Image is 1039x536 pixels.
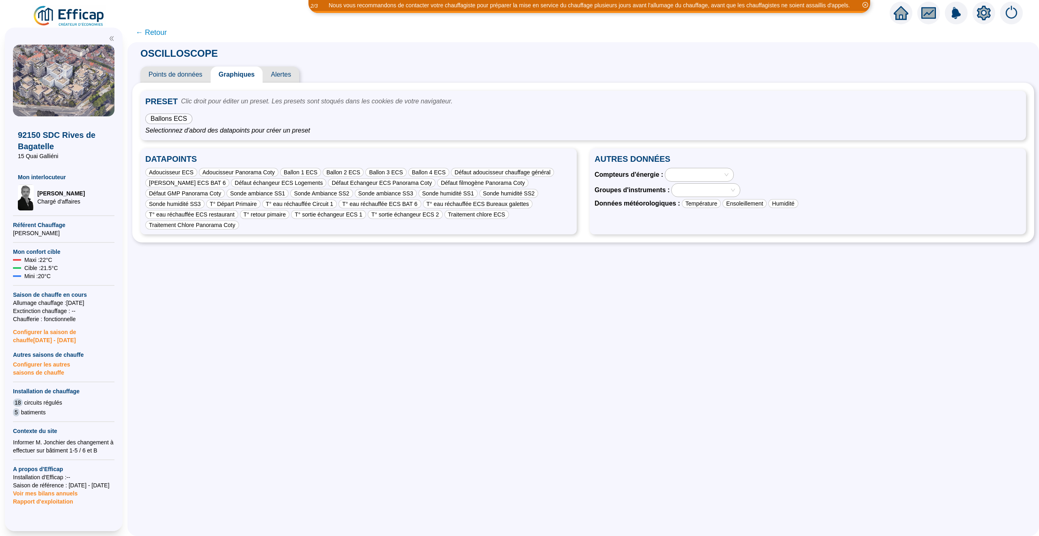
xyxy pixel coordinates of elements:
[13,399,23,407] span: 18
[976,6,991,20] span: setting
[444,210,509,219] div: Traitement chlore ECS
[13,473,114,481] span: Installation d'Efficap : --
[13,248,114,256] span: Mon confort cible
[280,168,321,177] div: Ballon 1 ECS
[181,96,453,106] span: Clic droit pour éditer un preset. Les presets sont stoqués dans les cookies de votre navigateur.
[18,173,110,181] span: Mon interlocuteur
[24,264,58,272] span: Cible : 21.5 °C
[1000,2,1023,24] img: alerts
[145,168,197,177] div: Adoucisseur ECS
[226,189,289,198] div: Sonde ambiance SS1
[151,115,187,122] span: Ballons ECS
[862,2,868,8] span: close-circle
[145,153,572,166] span: DATAPOINTS
[18,184,34,210] img: Chargé d'affaires
[24,256,52,264] span: Maxi : 22 °C
[921,6,936,20] span: fund
[231,178,326,187] div: Défaut échangeur ECS Logements
[13,221,114,229] span: Référent Chauffage
[328,178,435,187] div: Défaut Echangeur ECS Panorama Coty
[451,168,554,177] div: Défaut adoucisseur chauffage général
[595,185,670,195] span: Groupes d'instruments :
[13,315,114,323] span: Chaufferie : fonctionnelle
[13,307,114,315] span: Exctinction chauffage : --
[13,438,114,455] div: Informer M. Jonchier des changement à effectuer sur bâtiment 1-5 / 6 et B
[13,408,19,416] span: 5
[290,189,353,198] div: Sonde Ambiance SS2
[145,126,1021,135] span: Selectionnez d'abord des datapoints pour créer un preset
[211,66,263,83] span: Graphiques
[13,465,114,473] span: A propos d'Efficap
[338,199,421,208] div: T° eau réchauffée ECS BAT 6
[21,408,46,416] span: batiments
[365,168,406,177] div: Ballon 3 ECS
[595,153,1021,166] span: AUTRES DONNÉES
[262,199,337,208] div: T° eau réchauffée Circuit 1
[136,27,167,38] span: ← Retour
[418,189,478,198] div: Sonde humidité SS1
[13,291,114,299] span: Saison de chauffe en cours
[323,168,364,177] div: Ballon 2 ECS
[13,323,114,344] span: Configurer la saison de chauffe [DATE] - [DATE]
[199,168,278,177] div: Adoucisseur Panorama Coty
[37,197,85,206] span: Chargé d'affaires
[13,497,114,506] span: Rapport d'exploitation
[408,168,449,177] div: Ballon 4 ECS
[145,178,229,187] div: [PERSON_NAME] ECS BAT 6
[145,210,238,219] div: T° eau réchauffée ECS restaurant
[13,485,78,497] span: Voir mes bilans annuels
[13,229,114,237] span: [PERSON_NAME]
[768,199,798,208] div: Humidité
[894,6,908,20] span: home
[595,170,663,180] span: Compteurs d'énergie :
[945,2,968,24] img: alerts
[145,189,225,198] div: Défaut GMP Panorama Coty
[24,399,62,407] span: circuits régulés
[13,351,114,359] span: Autres saisons de chauffe
[291,210,366,219] div: T° sortie échangeur ECS 1
[24,272,51,280] span: Mini : 20 °C
[722,199,767,208] div: Ensoleillement
[368,210,443,219] div: T° sortie échangeur ECS 2
[132,48,226,59] span: OSCILLOSCOPE
[595,199,680,208] span: Données météorologiques :
[145,221,239,229] div: Traitement Chlore Panorama Coty
[18,152,110,160] span: 15 Quai Galliéni
[479,189,539,198] div: Sonde humidité SS2
[37,189,85,197] span: [PERSON_NAME]
[263,66,299,83] span: Alertes
[240,210,289,219] div: T° retour pimaire
[140,66,211,83] span: Points de données
[145,199,205,208] div: Sonde humidité SS3
[682,199,721,208] div: Température
[109,36,114,41] span: double-left
[206,199,261,208] div: T° Départ Primaire
[13,359,114,377] span: Configurer les autres saisons de chauffe
[18,129,110,152] span: 92150 SDC Rives de Bagatelle
[329,1,850,10] div: Nous vous recommandons de contacter votre chauffagiste pour préparer la mise en service du chauff...
[13,387,114,395] span: Installation de chauffage
[32,5,106,28] img: efficap energie logo
[145,96,178,107] span: PRESET
[13,481,114,489] span: Saison de référence : [DATE] - [DATE]
[310,3,318,9] i: 2 / 3
[13,427,114,435] span: Contexte du site
[355,189,417,198] div: Sonde ambiance SS3
[13,299,114,307] span: Allumage chauffage : [DATE]
[437,178,528,187] div: Défaut filmogène Panorama Coty
[423,199,533,208] div: T° eau réchauffée ECS Bureaux galettes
